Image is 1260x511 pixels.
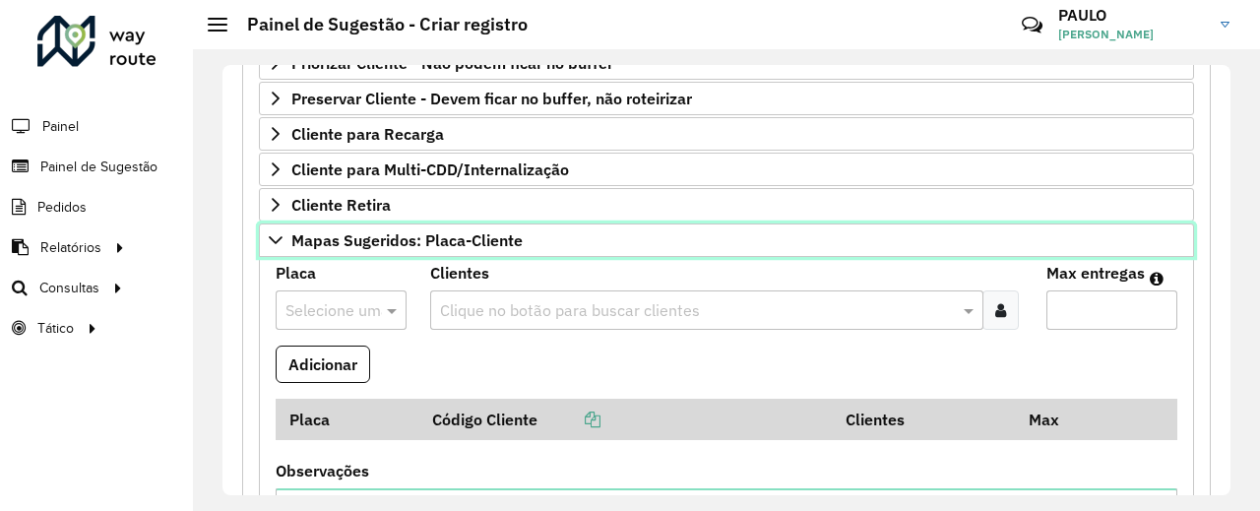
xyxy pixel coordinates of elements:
a: Preservar Cliente - Devem ficar no buffer, não roteirizar [259,82,1194,115]
span: [PERSON_NAME] [1058,26,1206,43]
span: Cliente para Recarga [291,126,444,142]
a: Cliente para Multi-CDD/Internalização [259,153,1194,186]
span: Cliente Retira [291,197,391,213]
a: Contato Rápido [1011,4,1053,46]
span: Relatórios [40,237,101,258]
label: Max entregas [1046,261,1145,285]
h3: PAULO [1058,6,1206,25]
a: Copiar [537,410,600,429]
span: Priorizar Cliente - Não podem ficar no buffer [291,55,613,71]
th: Placa [276,399,418,440]
span: Mapas Sugeridos: Placa-Cliente [291,232,523,248]
label: Observações [276,459,369,482]
span: Consultas [39,278,99,298]
th: Clientes [833,399,1015,440]
a: Mapas Sugeridos: Placa-Cliente [259,224,1194,257]
th: Código Cliente [418,399,833,440]
span: Preservar Cliente - Devem ficar no buffer, não roteirizar [291,91,692,106]
span: Painel [42,116,79,137]
em: Máximo de clientes que serão colocados na mesma rota com os clientes informados [1150,271,1164,287]
a: Cliente Retira [259,188,1194,222]
span: Tático [37,318,74,339]
span: Painel de Sugestão [40,157,157,177]
a: Cliente para Recarga [259,117,1194,151]
label: Placa [276,261,316,285]
button: Adicionar [276,346,370,383]
span: Pedidos [37,197,87,218]
h2: Painel de Sugestão - Criar registro [227,14,528,35]
label: Clientes [430,261,489,285]
th: Max [1015,399,1094,440]
span: Cliente para Multi-CDD/Internalização [291,161,569,177]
